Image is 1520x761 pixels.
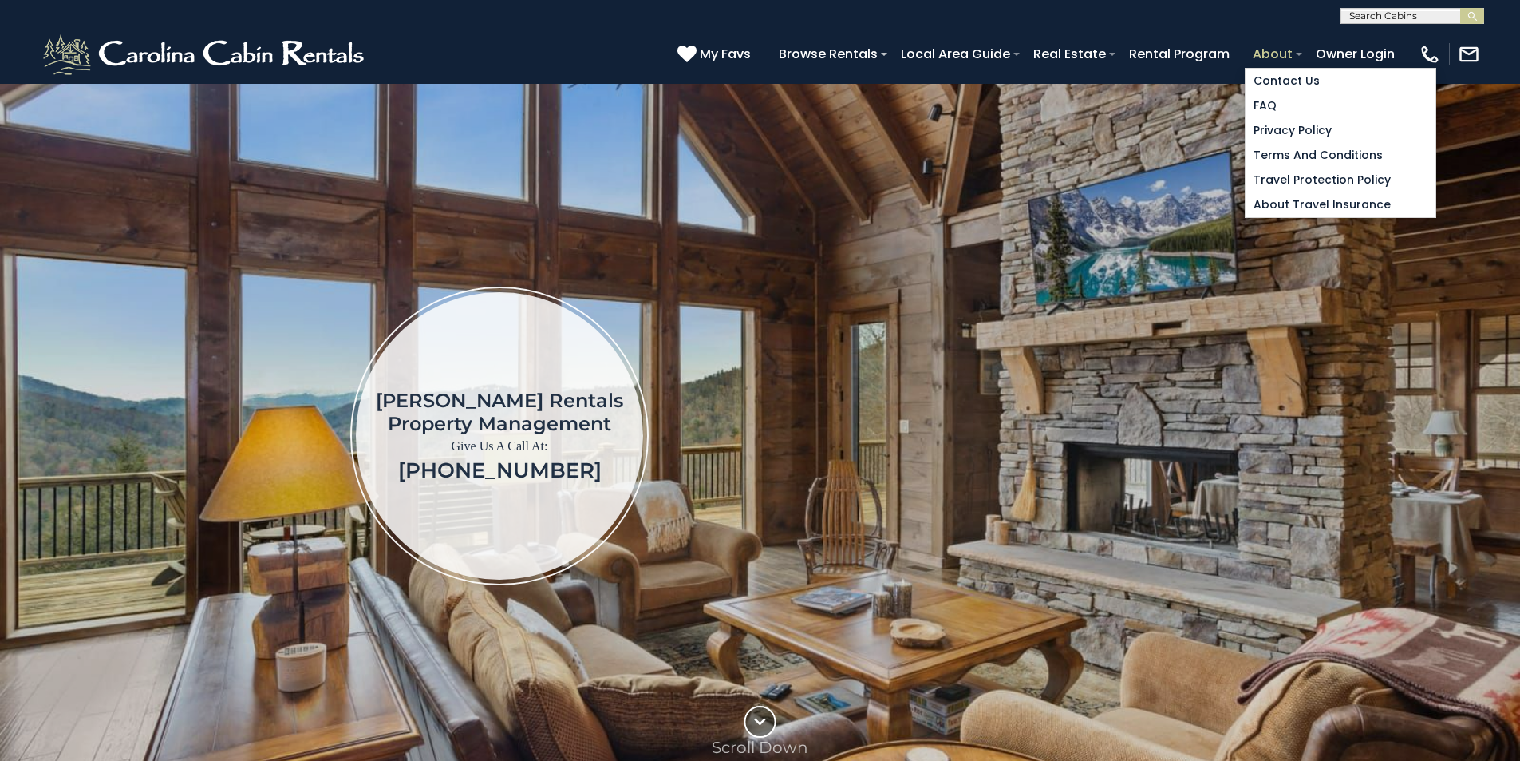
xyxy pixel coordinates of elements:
[1246,192,1435,217] a: About Travel Insurance
[398,458,602,483] a: [PHONE_NUMBER]
[712,738,808,757] p: Scroll Down
[1246,93,1435,118] a: FAQ
[771,40,886,68] a: Browse Rentals
[700,44,751,64] span: My Favs
[893,40,1018,68] a: Local Area Guide
[1245,40,1301,68] a: About
[1121,40,1238,68] a: Rental Program
[1419,43,1441,65] img: phone-regular-white.png
[376,435,623,458] p: Give Us A Call At:
[1246,168,1435,192] a: Travel Protection Policy
[1246,69,1435,93] a: Contact Us
[1025,40,1114,68] a: Real Estate
[906,131,1427,741] iframe: New Contact Form
[376,389,623,435] h1: [PERSON_NAME] Rentals Property Management
[1458,43,1480,65] img: mail-regular-white.png
[1246,143,1435,168] a: Terms and Conditions
[1246,118,1435,143] a: Privacy Policy
[677,44,755,65] a: My Favs
[1308,40,1403,68] a: Owner Login
[40,30,371,78] img: White-1-2.png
